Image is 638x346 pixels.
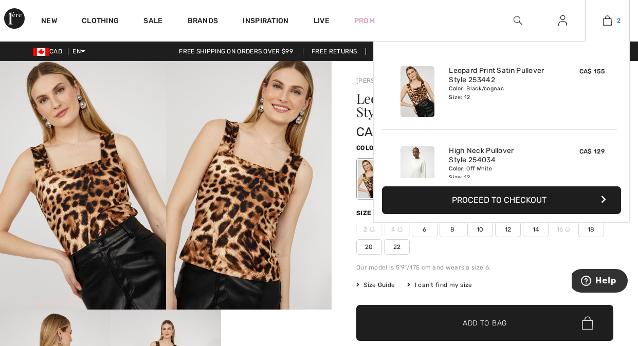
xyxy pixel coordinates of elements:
a: [PERSON_NAME] [356,77,408,84]
img: Bag.svg [582,316,593,330]
span: 4 [384,222,410,237]
span: 18 [578,222,604,237]
img: My Info [558,14,567,27]
span: Color: [356,144,380,151]
a: Clothing [82,16,119,27]
div: Our model is 5'9"/175 cm and wears a size 6. [356,263,613,272]
div: Color: Black/cognac Size: 12 [449,85,550,101]
a: Sale [143,16,162,27]
img: ring-m.svg [565,227,570,232]
button: Add to Bag [356,305,613,341]
img: ring-m.svg [397,227,403,232]
span: CAD [33,48,66,55]
a: New [41,16,57,27]
a: Prom [354,15,375,26]
a: Sign In [550,14,575,27]
span: CA$ 155 [356,125,404,139]
img: Leopard Print Satin Pullover Style 253442 [400,66,434,117]
a: Leopard Print Satin Pullover Style 253442 [449,66,550,85]
h1: Leopard Print Satin Pullover Style 253442 [356,92,571,119]
span: CA$ 155 [579,68,605,75]
span: Add to Bag [463,318,507,329]
img: 1ère Avenue [4,8,25,29]
img: My Bag [603,14,612,27]
span: 8 [440,222,465,237]
a: 2 [586,14,629,27]
a: Free Returns [303,48,366,55]
span: 2 [617,16,621,25]
img: Canadian Dollar [33,48,49,56]
a: High Neck Pullover Style 254034 [449,146,550,165]
a: Brands [188,16,218,27]
span: Inspiration [243,16,288,27]
a: Free shipping on orders over $99 [171,48,301,55]
span: 12 [495,222,521,237]
img: search the website [514,14,522,27]
span: 16 [551,222,576,237]
span: 22 [384,239,410,255]
span: CA$ 129 [579,148,605,155]
span: 14 [523,222,549,237]
span: Size Guide [356,280,395,290]
button: Proceed to Checkout [382,186,621,214]
div: Color: Off White Size: 12 [449,165,550,181]
div: I can't find my size [407,280,472,290]
span: 10 [467,222,493,237]
img: ring-m.svg [370,227,375,232]
img: High Neck Pullover Style 254034 [400,146,434,197]
span: 6 [412,222,438,237]
div: Black/cognac [358,160,385,198]
span: 20 [356,239,382,255]
span: 2 [356,222,382,237]
a: Live [314,15,330,26]
iframe: Opens a widget where you can find more information [572,269,628,295]
span: EN [72,48,85,55]
img: Leopard Print Satin Pullover Style 253442. 2 [166,61,332,310]
div: Size ([GEOGRAPHIC_DATA]/[GEOGRAPHIC_DATA]): [356,208,528,218]
a: Lowest Price Guarantee [368,48,467,55]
